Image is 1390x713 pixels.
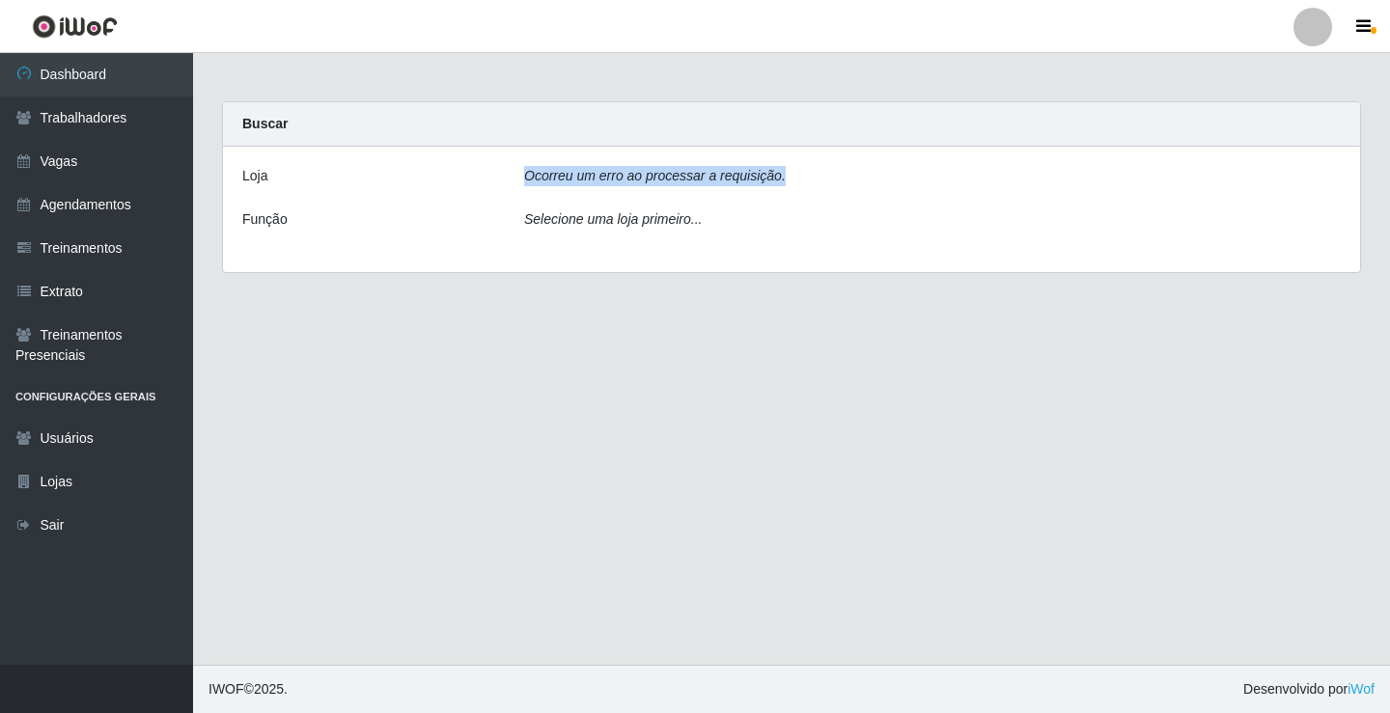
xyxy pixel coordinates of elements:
strong: Buscar [242,116,288,131]
i: Selecione uma loja primeiro... [524,211,702,227]
img: CoreUI Logo [32,14,118,39]
span: IWOF [208,681,244,697]
a: iWof [1348,681,1375,697]
span: © 2025 . [208,679,288,699]
i: Ocorreu um erro ao processar a requisição. [524,168,786,183]
label: Função [242,209,288,230]
label: Loja [242,166,267,186]
span: Desenvolvido por [1243,679,1375,699]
